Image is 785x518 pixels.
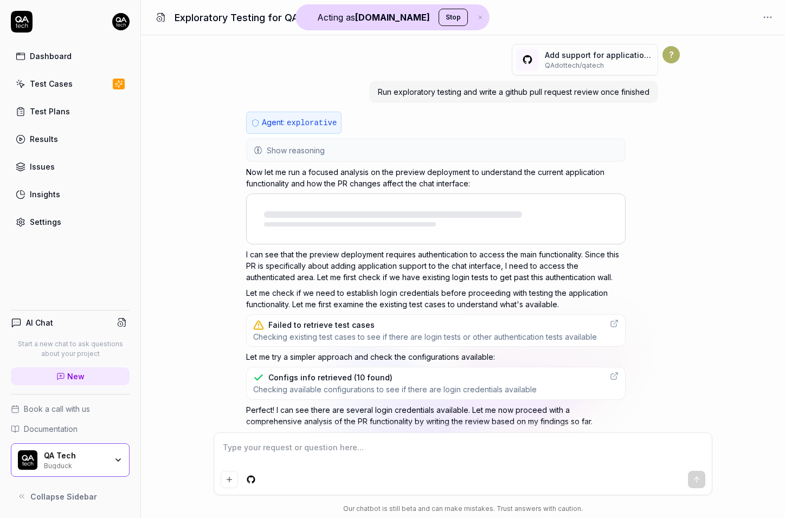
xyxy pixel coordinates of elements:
span: Checking existing test cases to see if there are login tests or other authentication tests available [253,332,597,342]
button: Add attachment [221,471,238,488]
div: Results [30,133,58,145]
div: Test Plans [30,106,70,117]
span: Collapse Sidebar [30,491,97,502]
p: Now let me run a focused analysis on the preview deployment to understand the current application... [246,166,626,189]
a: Test Plans [11,101,130,122]
button: Add support for applications in chat(#5546)QAdottech/qatech [512,44,658,75]
div: Configs info retrieved (10 found) [268,372,392,383]
span: New [67,371,85,382]
h1: Exploratory Testing for QAdottech PR [175,10,350,25]
span: ? [662,46,680,63]
p: QAdottech / qatech [545,61,653,70]
a: Results [11,128,130,150]
span: Run exploratory testing and write a github pull request review once finished [378,87,649,96]
a: Insights [11,184,130,205]
a: Test Cases [11,73,130,94]
div: QA Tech [44,451,107,461]
span: Book a call with us [24,403,90,415]
div: Settings [30,216,61,228]
h4: AI Chat [26,317,53,328]
div: Test Cases [30,78,73,89]
a: Settings [11,211,130,232]
div: Dashboard [30,50,72,62]
button: Stop [439,9,468,26]
button: QA Tech LogoQA TechBugduck [11,443,130,477]
p: Let me check if we need to establish login credentials before proceeding with testing the applica... [246,287,626,310]
span: explorative [287,119,337,127]
a: Dashboard [11,46,130,67]
div: Our chatbot is still beta and can make mistakes. Trust answers with caution. [214,504,712,514]
p: Perfect! I can see there are several login credentials available. Let me now proceed with a compr... [246,404,626,427]
p: Add support for applications in chat (# 5546 ) [545,49,653,61]
a: New [11,367,130,385]
span: Documentation [24,423,78,435]
div: Bugduck [44,461,107,469]
p: I can see that the preview deployment requires authentication to access the main functionality. S... [246,249,626,283]
p: Agent: [262,116,337,129]
div: Issues [30,161,55,172]
button: Collapse Sidebar [11,485,130,507]
img: 7ccf6c19-61ad-4a6c-8811-018b02a1b829.jpg [112,13,130,30]
a: Book a call with us [11,403,130,415]
div: Insights [30,189,60,200]
p: Let me try a simpler approach and check the configurations available: [246,351,626,362]
a: Documentation [11,423,130,435]
img: QA Tech Logo [18,450,37,470]
a: Issues [11,156,130,177]
span: Checking available configurations to see if there are login credentials available [253,384,537,394]
p: Start a new chat to ask questions about your project [11,339,130,359]
span: Show reasoning [267,145,325,156]
div: Failed to retrieve test cases [268,319,375,331]
button: Show reasoning [247,139,625,161]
